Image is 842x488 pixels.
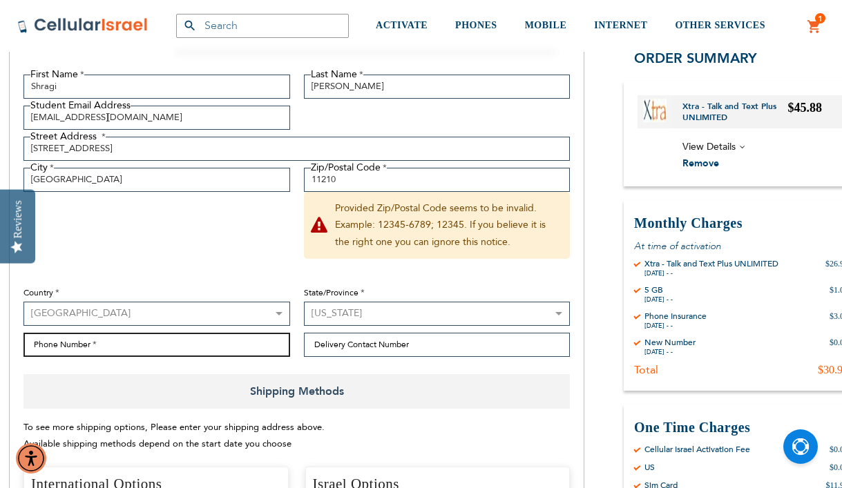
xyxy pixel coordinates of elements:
[455,20,497,30] span: PHONES
[17,17,149,34] img: Cellular Israel Logo
[682,157,719,170] span: Remove
[644,321,707,329] div: [DATE] - -
[675,20,765,30] span: OTHER SERVICES
[644,295,673,303] div: [DATE] - -
[644,284,673,295] div: 5 GB
[644,443,750,454] div: Cellular Israel Activation Fee
[644,269,778,277] div: [DATE] - -
[634,48,757,67] span: Order Summary
[176,14,349,38] input: Search
[682,100,788,122] a: Xtra - Talk and Text Plus UNLIMITED
[525,20,567,30] span: MOBILE
[376,20,428,30] span: ACTIVATE
[807,19,822,35] a: 1
[818,13,823,24] span: 1
[682,139,736,153] span: View Details
[788,100,823,114] span: $45.88
[634,362,658,376] div: Total
[16,443,46,474] div: Accessibility Menu
[643,98,667,121] img: Xtra - Talk and Text Plus UNLIMITED
[644,336,696,347] div: New Number
[644,257,778,269] div: Xtra - Talk and Text Plus UNLIMITED
[23,374,570,409] span: Shipping Methods
[644,347,696,355] div: [DATE] - -
[644,461,655,472] div: US
[304,192,571,260] span: Provided Zip/Postal Code seems to be invalid. Example: 12345-6789; 12345. If you believe it is th...
[644,310,707,321] div: Phone Insurance
[594,20,647,30] span: INTERNET
[23,421,325,451] span: To see more shipping options, Please enter your shipping address above. Available shipping method...
[12,200,24,238] div: Reviews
